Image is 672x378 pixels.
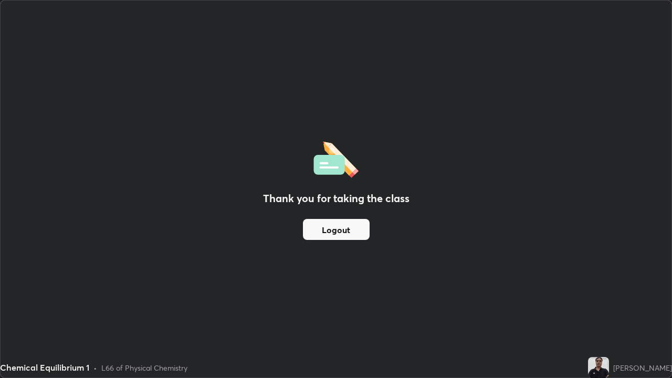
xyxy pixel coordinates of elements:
[613,362,672,373] div: [PERSON_NAME]
[313,138,359,178] img: offlineFeedback.1438e8b3.svg
[93,362,97,373] div: •
[588,357,609,378] img: 2746b4ae3dd242b0847139de884b18c5.jpg
[263,191,409,206] h2: Thank you for taking the class
[101,362,187,373] div: L66 of Physical Chemistry
[303,219,370,240] button: Logout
